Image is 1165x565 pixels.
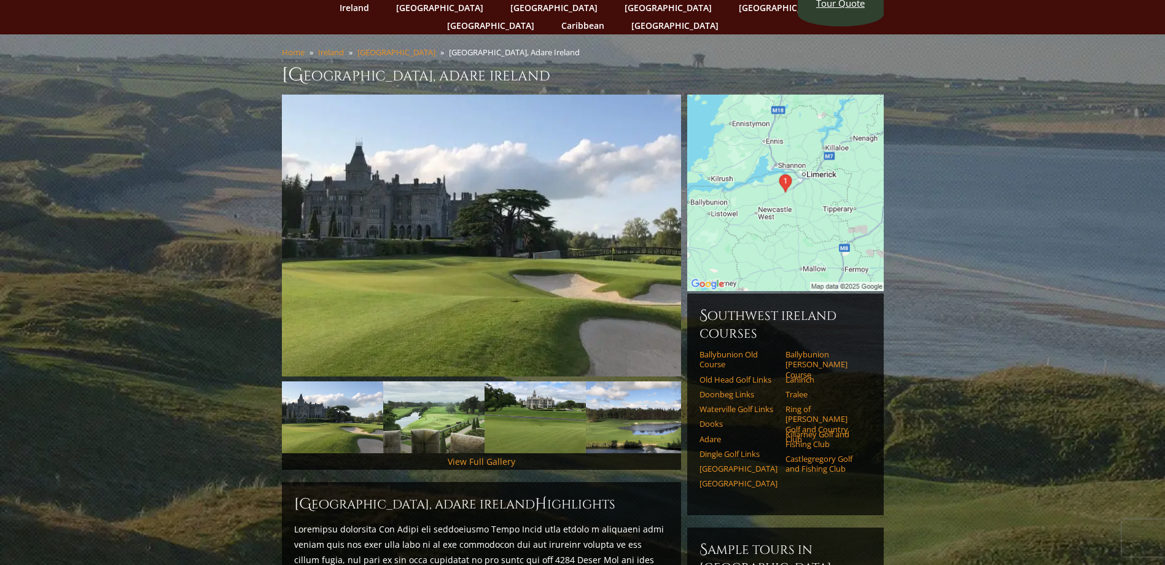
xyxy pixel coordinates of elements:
[318,47,344,58] a: Ireland
[282,63,884,87] h1: [GEOGRAPHIC_DATA], Adare Ireland
[448,456,515,467] a: View Full Gallery
[555,17,610,34] a: Caribbean
[785,454,863,474] a: Castlegregory Golf and Fishing Club
[449,47,585,58] li: [GEOGRAPHIC_DATA], Adare Ireland
[625,17,725,34] a: [GEOGRAPHIC_DATA]
[699,306,871,342] h6: Southwest Ireland Courses
[699,389,777,399] a: Doonbeg Links
[785,375,863,384] a: Lahinch
[699,349,777,370] a: Ballybunion Old Course
[699,375,777,384] a: Old Head Golf Links
[785,349,863,380] a: Ballybunion [PERSON_NAME] Course
[357,47,435,58] a: [GEOGRAPHIC_DATA]
[294,494,669,514] h2: [GEOGRAPHIC_DATA], Adare Ireland ighlights
[687,95,884,291] img: Google Map of Adare, Co. Limerick, Ireland
[282,47,305,58] a: Home
[699,464,777,473] a: [GEOGRAPHIC_DATA]
[699,449,777,459] a: Dingle Golf Links
[785,389,863,399] a: Tralee
[699,434,777,444] a: Adare
[441,17,540,34] a: [GEOGRAPHIC_DATA]
[785,404,863,444] a: Ring of [PERSON_NAME] Golf and Country Club
[535,494,547,514] span: H
[699,419,777,429] a: Dooks
[785,429,863,450] a: Killarney Golf and Fishing Club
[699,404,777,414] a: Waterville Golf Links
[699,478,777,488] a: [GEOGRAPHIC_DATA]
